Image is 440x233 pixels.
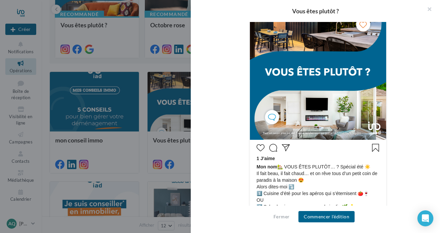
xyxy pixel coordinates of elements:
[269,144,277,152] svg: Commenter
[372,144,380,152] svg: Enregistrer
[417,210,433,226] div: Open Intercom Messenger
[201,8,429,14] div: Vous êtes plutôt ?
[282,144,290,152] svg: Partager la publication
[257,144,265,152] svg: J’aime
[298,211,355,222] button: Commencer l'édition
[257,164,277,169] span: Mon nom
[257,155,380,163] div: 1 J’aime
[257,163,380,223] span: 🏡 VOUS ÊTES PLUTÔT… ? Spécial été ☀️ Il fait beau, il fait chaud… et on rêve tous d’un petit coin...
[271,213,292,221] button: Fermer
